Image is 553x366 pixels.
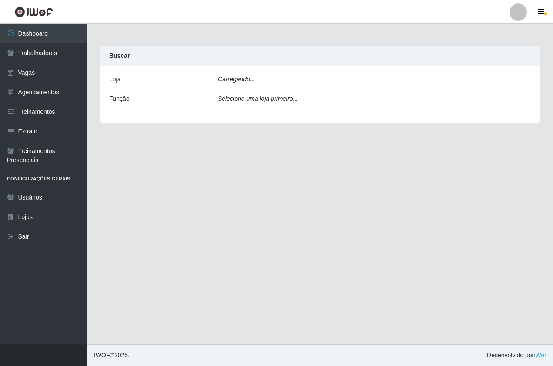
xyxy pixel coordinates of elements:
[218,95,298,102] i: Selecione uma loja primeiro...
[534,352,546,359] a: iWof
[14,7,53,17] img: CoreUI Logo
[94,352,110,359] span: IWOF
[109,94,130,103] label: Função
[487,351,546,360] span: Desenvolvido por
[94,351,130,360] span: © 2025 .
[109,52,130,59] strong: Buscar
[109,75,120,84] label: Loja
[218,76,255,83] i: Carregando...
